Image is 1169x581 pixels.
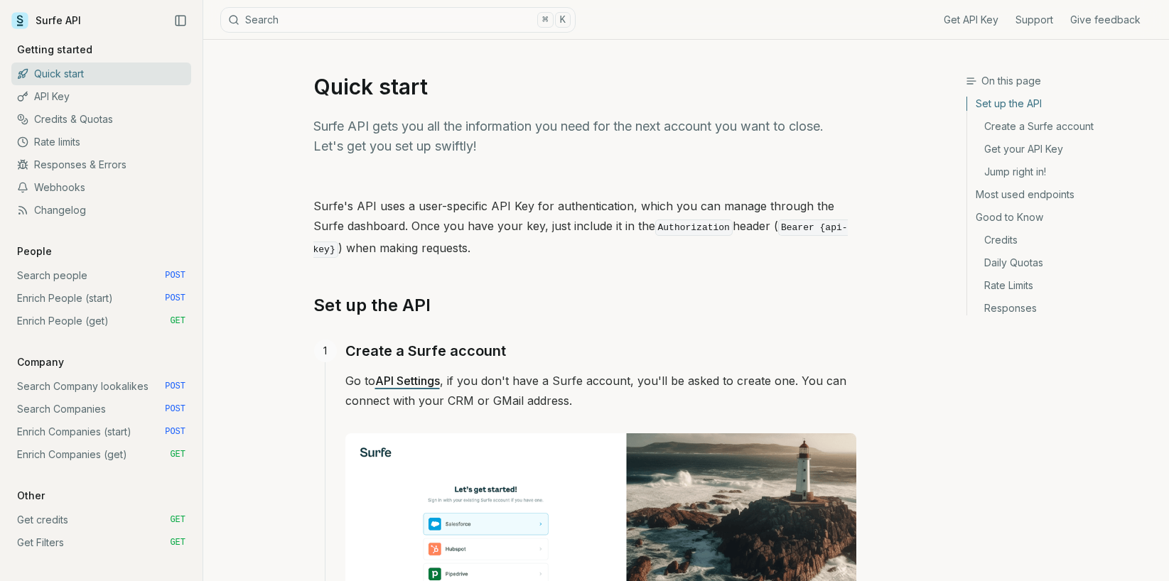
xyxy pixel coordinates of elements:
[11,85,191,108] a: API Key
[11,63,191,85] a: Quick start
[11,531,191,554] a: Get Filters GET
[165,293,185,304] span: POST
[967,229,1158,251] a: Credits
[967,274,1158,297] a: Rate Limits
[165,403,185,415] span: POST
[313,116,856,156] p: Surfe API gets you all the information you need for the next account you want to close. Let's get...
[313,294,431,317] a: Set up the API
[967,183,1158,206] a: Most used endpoints
[11,43,98,57] p: Getting started
[537,12,553,28] kbd: ⌘
[375,374,440,388] a: API Settings
[967,97,1158,115] a: Set up the API
[11,264,191,287] a: Search people POST
[11,108,191,131] a: Credits & Quotas
[11,355,70,369] p: Company
[313,74,856,99] h1: Quick start
[165,270,185,281] span: POST
[11,489,50,503] p: Other
[11,310,191,332] a: Enrich People (get) GET
[345,340,506,362] a: Create a Surfe account
[165,381,185,392] span: POST
[11,509,191,531] a: Get credits GET
[11,420,191,443] a: Enrich Companies (start) POST
[11,176,191,199] a: Webhooks
[165,426,185,438] span: POST
[655,219,733,236] code: Authorization
[11,443,191,466] a: Enrich Companies (get) GET
[967,138,1158,161] a: Get your API Key
[11,199,191,222] a: Changelog
[170,10,191,31] button: Collapse Sidebar
[313,196,856,260] p: Surfe's API uses a user-specific API Key for authentication, which you can manage through the Sur...
[1016,13,1053,27] a: Support
[967,161,1158,183] a: Jump right in!
[967,297,1158,315] a: Responses
[11,131,191,153] a: Rate limits
[944,13,998,27] a: Get API Key
[11,287,191,310] a: Enrich People (start) POST
[170,514,185,526] span: GET
[967,206,1158,229] a: Good to Know
[11,153,191,176] a: Responses & Errors
[11,10,81,31] a: Surfe API
[966,74,1158,88] h3: On this page
[170,315,185,327] span: GET
[220,7,576,33] button: Search⌘K
[170,449,185,460] span: GET
[11,375,191,398] a: Search Company lookalikes POST
[11,244,58,259] p: People
[967,115,1158,138] a: Create a Surfe account
[170,537,185,548] span: GET
[967,251,1158,274] a: Daily Quotas
[345,371,856,411] p: Go to , if you don't have a Surfe account, you'll be asked to create one. You can connect with yo...
[11,398,191,420] a: Search Companies POST
[555,12,571,28] kbd: K
[1070,13,1141,27] a: Give feedback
